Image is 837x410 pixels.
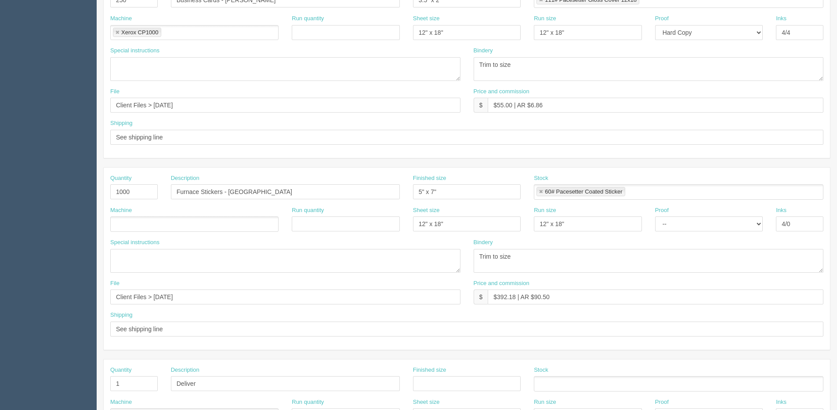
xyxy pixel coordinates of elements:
label: Inks [776,15,786,23]
label: Sheet size [413,206,440,215]
label: Proof [655,398,669,406]
label: Proof [655,15,669,23]
label: File [110,88,120,96]
textarea: Trim to size [474,57,824,81]
div: $ [474,98,488,113]
label: Inks [776,206,786,215]
label: Run quantity [292,398,324,406]
label: File [110,279,120,288]
label: Run quantity [292,15,324,23]
label: Run size [534,15,556,23]
label: Finished size [413,174,446,183]
label: Shipping [110,311,133,319]
label: Bindery [474,47,493,55]
label: Machine [110,206,132,215]
label: Machine [110,15,132,23]
div: Xerox CP1000 [121,29,159,35]
label: Quantity [110,174,131,183]
label: Shipping [110,119,133,128]
label: Special instructions [110,47,159,55]
label: Special instructions [110,238,159,247]
label: Run quantity [292,206,324,215]
label: Price and commission [474,88,529,96]
label: Run size [534,206,556,215]
textarea: Trim to size [474,249,824,273]
label: Stock [534,366,548,374]
label: Description [171,366,199,374]
label: Sheet size [413,398,440,406]
label: Run size [534,398,556,406]
label: Stock [534,174,548,183]
label: Finished size [413,366,446,374]
div: 60# Pacesetter Coated Sticker [545,189,622,194]
label: Machine [110,398,132,406]
label: Proof [655,206,669,215]
label: Description [171,174,199,183]
label: Inks [776,398,786,406]
label: Bindery [474,238,493,247]
label: Quantity [110,366,131,374]
div: $ [474,289,488,304]
label: Price and commission [474,279,529,288]
label: Sheet size [413,15,440,23]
